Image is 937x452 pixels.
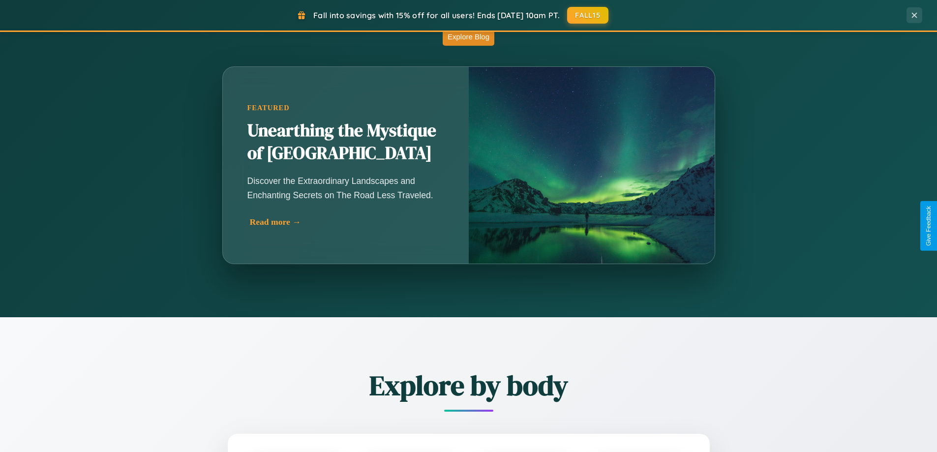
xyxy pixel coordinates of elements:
[443,28,494,46] button: Explore Blog
[925,206,932,246] div: Give Feedback
[247,174,444,202] p: Discover the Extraordinary Landscapes and Enchanting Secrets on The Road Less Traveled.
[247,104,444,112] div: Featured
[174,366,764,404] h2: Explore by body
[313,10,560,20] span: Fall into savings with 15% off for all users! Ends [DATE] 10am PT.
[250,217,447,227] div: Read more →
[247,120,444,165] h2: Unearthing the Mystique of [GEOGRAPHIC_DATA]
[567,7,608,24] button: FALL15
